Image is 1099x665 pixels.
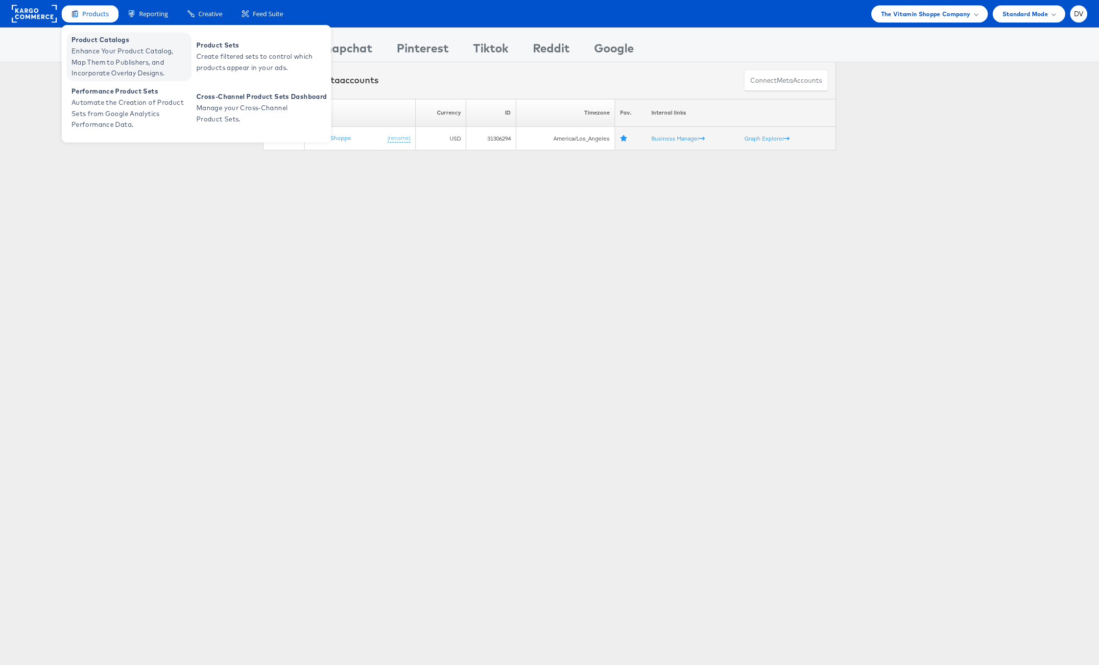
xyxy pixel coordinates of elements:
[881,9,971,19] span: The Vitamin Shoppe Company
[744,135,789,142] a: Graph Explorer
[744,70,828,92] button: ConnectmetaAccounts
[473,40,508,62] div: Tiktok
[72,46,189,79] span: Enhance Your Product Catalog, Map Them to Publishers, and Incorporate Overlay Designs.
[466,127,516,150] td: 31306294
[253,9,283,19] span: Feed Suite
[777,76,793,85] span: meta
[415,127,466,150] td: USD
[305,99,415,127] th: Name
[397,40,449,62] div: Pinterest
[466,99,516,127] th: ID
[1074,11,1084,17] span: DV
[1003,9,1048,19] span: Standard Mode
[196,102,314,125] span: Manage your Cross-Channel Product Sets.
[72,34,189,46] span: Product Catalogs
[387,134,410,142] a: (rename)
[196,40,314,51] span: Product Sets
[415,99,466,127] th: Currency
[651,135,705,142] a: Business Manager
[196,51,314,73] span: Create filtered sets to control which products appear in your ads.
[516,127,615,150] td: America/Los_Angeles
[67,84,191,133] a: Performance Product Sets Automate the Creation of Product Sets from Google Analytics Performance ...
[317,40,372,62] div: Snapchat
[139,9,168,19] span: Reporting
[67,32,191,81] a: Product Catalogs Enhance Your Product Catalog, Map Them to Publishers, and Incorporate Overlay De...
[72,86,189,97] span: Performance Product Sets
[191,32,316,81] a: Product Sets Create filtered sets to control which products appear in your ads.
[516,99,615,127] th: Timezone
[191,84,329,133] a: Cross-Channel Product Sets Dashboard Manage your Cross-Channel Product Sets.
[533,40,570,62] div: Reddit
[198,9,222,19] span: Creative
[196,91,327,102] span: Cross-Channel Product Sets Dashboard
[594,40,634,62] div: Google
[72,97,189,130] span: Automate the Creation of Product Sets from Google Analytics Performance Data.
[82,9,109,19] span: Products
